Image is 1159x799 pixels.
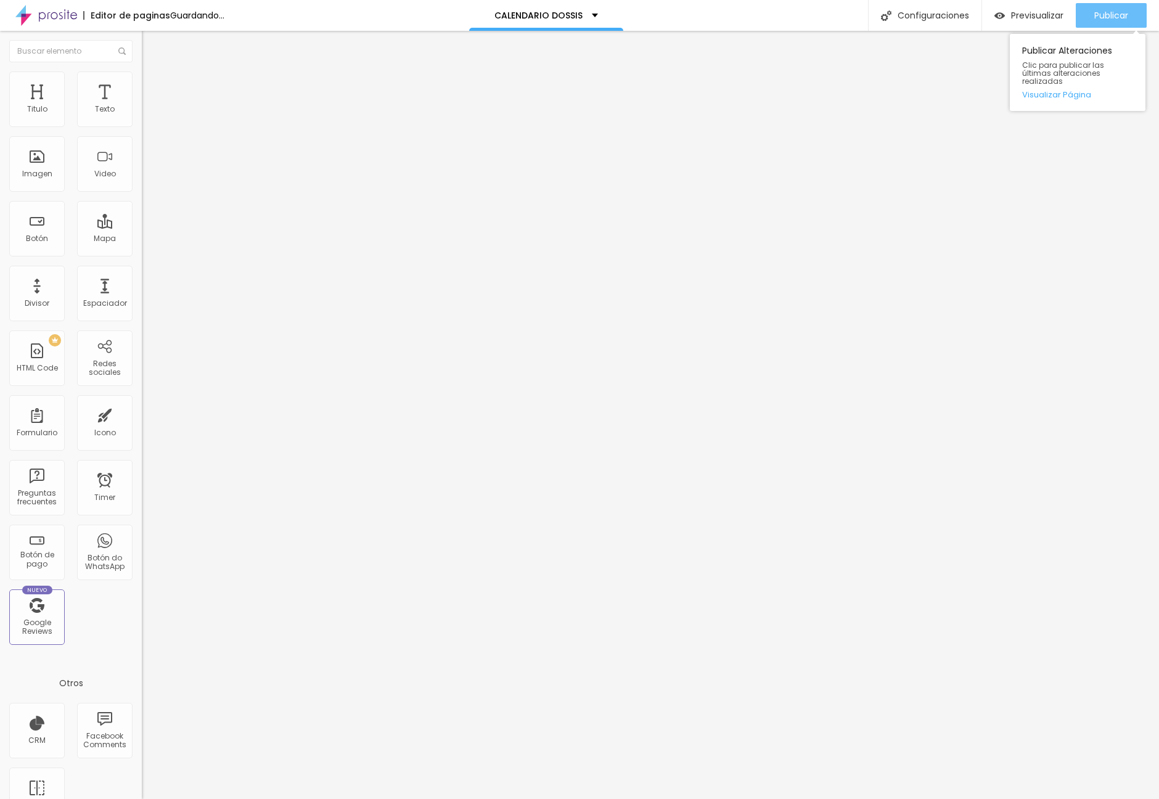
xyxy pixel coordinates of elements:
[1011,10,1063,20] span: Previsualizar
[25,299,49,308] div: Divisor
[881,10,891,21] img: Icone
[12,551,61,568] div: Botón de pago
[83,11,170,20] div: Editor de paginas
[1010,34,1145,111] div: Publicar Alteraciones
[17,428,57,437] div: Formulario
[94,493,115,502] div: Timer
[95,105,115,113] div: Texto
[26,234,48,243] div: Botón
[1022,91,1133,99] a: Visualizar Página
[1076,3,1147,28] button: Publicar
[27,105,47,113] div: Titulo
[12,618,61,636] div: Google Reviews
[80,359,129,377] div: Redes sociales
[982,3,1076,28] button: Previsualizar
[83,299,127,308] div: Espaciador
[494,11,583,20] p: CALENDARIO DOSSIS
[80,554,129,572] div: Botón do WhatsApp
[118,47,126,55] img: Icone
[94,234,116,243] div: Mapa
[142,31,1159,799] iframe: Editor
[22,586,52,594] div: Nuevo
[1022,61,1133,86] span: Clic para publicar las últimas alteraciones realizadas
[1094,10,1128,20] span: Publicar
[28,736,46,745] div: CRM
[12,489,61,507] div: Preguntas frecuentes
[22,170,52,178] div: Imagen
[994,10,1005,21] img: view-1.svg
[94,170,116,178] div: Video
[170,11,224,20] div: Guardando...
[9,40,133,62] input: Buscar elemento
[94,428,116,437] div: Icono
[80,732,129,750] div: Facebook Comments
[17,364,58,372] div: HTML Code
